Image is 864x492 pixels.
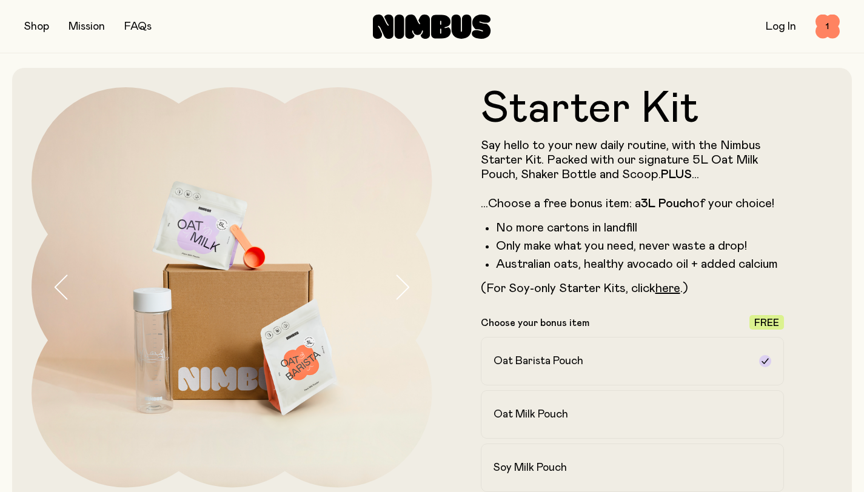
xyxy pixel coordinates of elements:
h2: Oat Milk Pouch [494,407,568,422]
h2: Soy Milk Pouch [494,460,567,475]
h1: Starter Kit [481,87,785,131]
span: Free [754,318,779,328]
strong: 3L [641,198,655,210]
a: FAQs [124,21,152,32]
li: Only make what you need, never waste a drop! [496,239,785,253]
li: No more cartons in landfill [496,221,785,235]
li: Australian oats, healthy avocado oil + added calcium [496,257,785,271]
p: Choose your bonus item [481,317,589,329]
a: Log In [766,21,796,32]
button: 1 [815,15,840,39]
strong: PLUS [661,168,692,181]
a: Mission [69,21,105,32]
h2: Oat Barista Pouch [494,354,583,368]
p: Say hello to your new daily routine, with the Nimbus Starter Kit. Packed with our signature 5L Oa... [481,138,785,211]
p: (For Soy-only Starter Kits, click .) [481,281,785,296]
strong: Pouch [658,198,692,210]
a: here [655,282,680,294]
